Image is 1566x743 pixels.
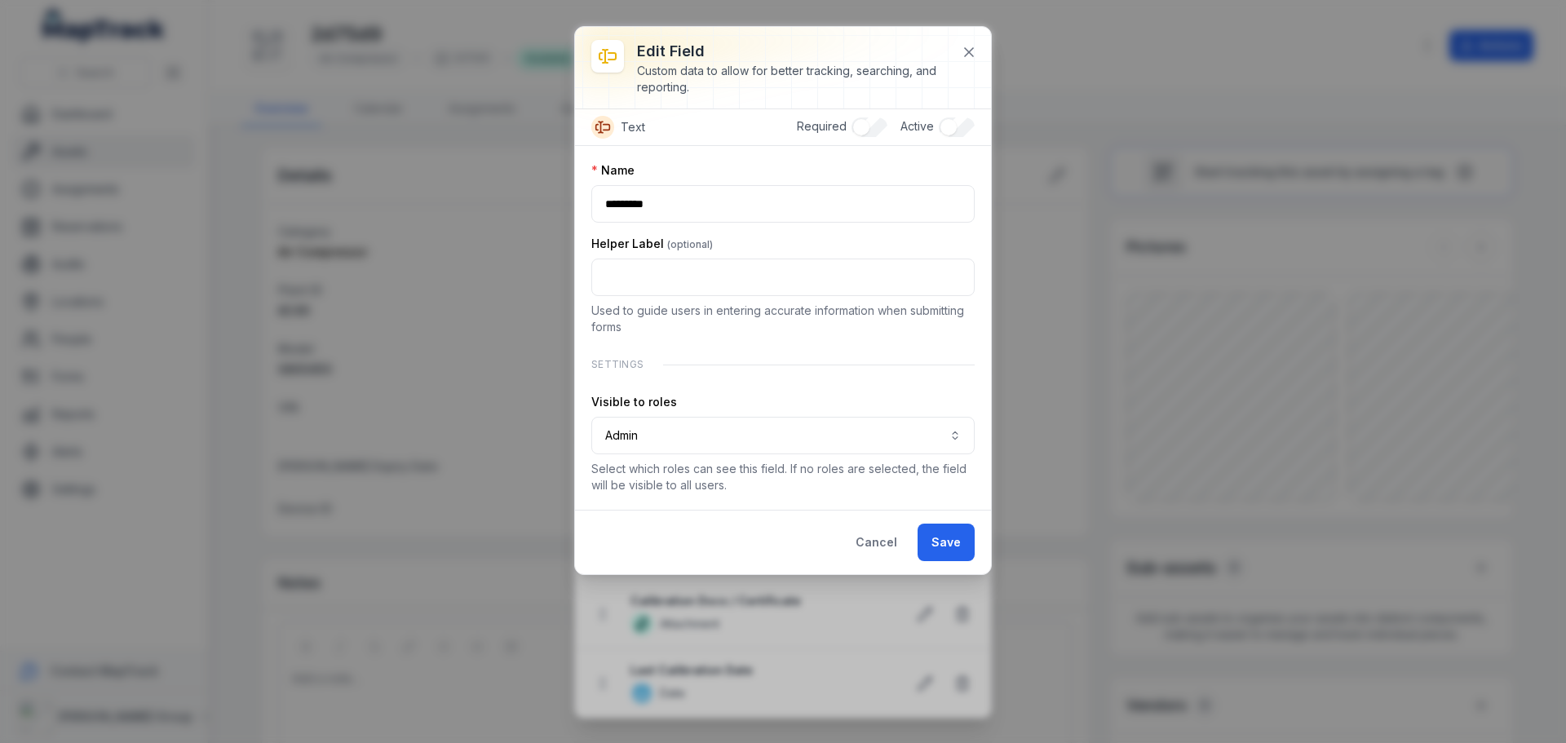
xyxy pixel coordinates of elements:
[637,40,949,63] h3: Edit field
[797,119,847,133] span: Required
[591,236,713,252] label: Helper Label
[591,259,975,296] input: :r15s:-form-item-label
[918,524,975,561] button: Save
[900,119,934,133] span: Active
[591,185,975,223] input: :r15r:-form-item-label
[621,119,645,135] span: Text
[591,417,975,454] button: Admin
[591,303,975,335] p: Used to guide users in entering accurate information when submitting forms
[591,348,975,381] div: Settings
[842,524,911,561] button: Cancel
[591,162,635,179] label: Name
[591,394,677,410] label: Visible to roles
[637,63,949,95] div: Custom data to allow for better tracking, searching, and reporting.
[591,461,975,493] p: Select which roles can see this field. If no roles are selected, the field will be visible to all...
